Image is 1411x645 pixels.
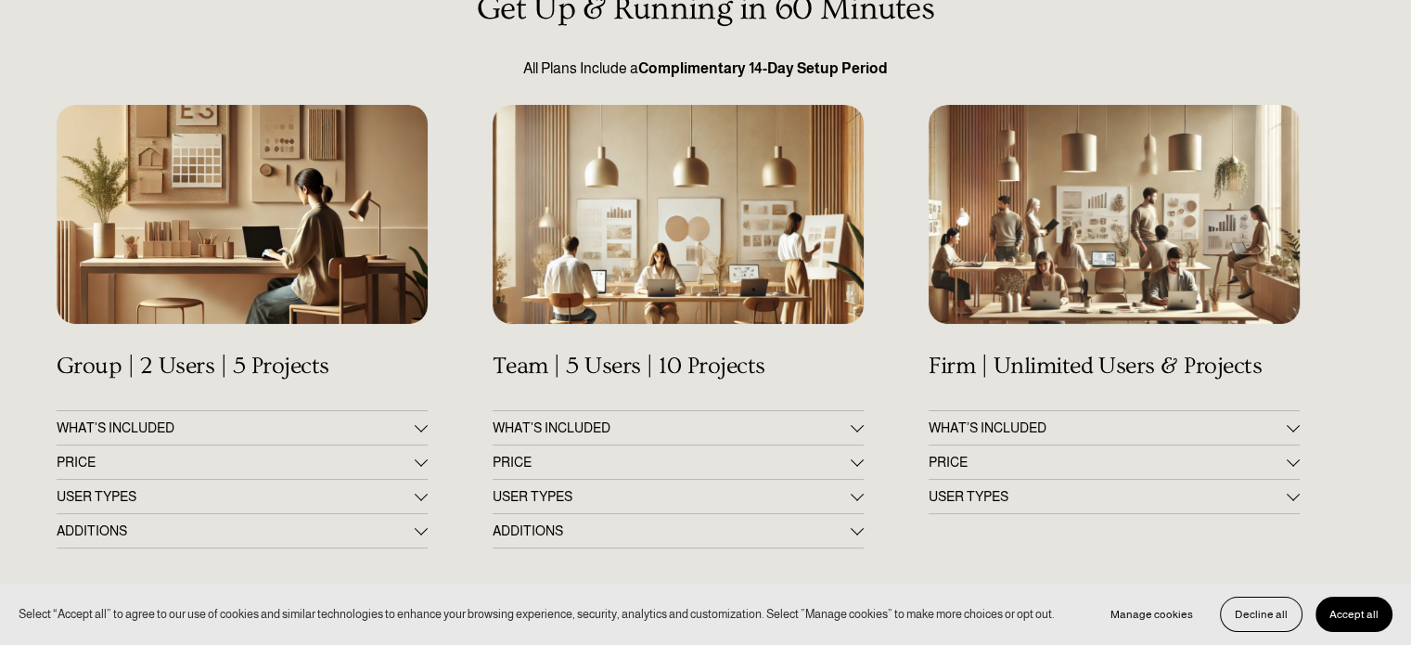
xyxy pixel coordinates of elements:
[493,445,864,479] button: PRICE
[57,353,428,381] h4: Group | 2 Users | 5 Projects
[57,445,428,479] button: PRICE
[493,480,864,513] button: USER TYPES
[1097,597,1207,632] button: Manage cookies
[493,489,851,504] span: USER TYPES
[57,480,428,513] button: USER TYPES
[1220,597,1302,632] button: Decline all
[57,58,1354,80] p: All Plans Include a
[929,411,1300,445] button: WHAT’S INCLUDED
[493,455,851,470] span: PRICE
[1315,597,1392,632] button: Accept all
[929,489,1287,504] span: USER TYPES
[493,411,864,445] button: WHAT'S INCLUDED
[57,514,428,548] button: ADDITIONS
[929,455,1287,470] span: PRICE
[57,523,415,538] span: ADDITIONS
[929,480,1300,513] button: USER TYPES
[929,445,1300,479] button: PRICE
[19,605,1055,623] p: Select “Accept all” to agree to our use of cookies and similar technologies to enhance your brows...
[929,420,1287,435] span: WHAT’S INCLUDED
[929,353,1300,381] h4: Firm | Unlimited Users & Projects
[1235,608,1288,621] span: Decline all
[1110,608,1193,621] span: Manage cookies
[493,514,864,548] button: ADDITIONS
[493,420,851,435] span: WHAT'S INCLUDED
[57,420,415,435] span: WHAT'S INCLUDED
[638,60,888,76] strong: Complimentary 14-Day Setup Period
[57,489,415,504] span: USER TYPES
[493,353,864,381] h4: Team | 5 Users | 10 Projects
[1329,608,1379,621] span: Accept all
[57,455,415,470] span: PRICE
[493,523,851,538] span: ADDITIONS
[57,411,428,445] button: WHAT'S INCLUDED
